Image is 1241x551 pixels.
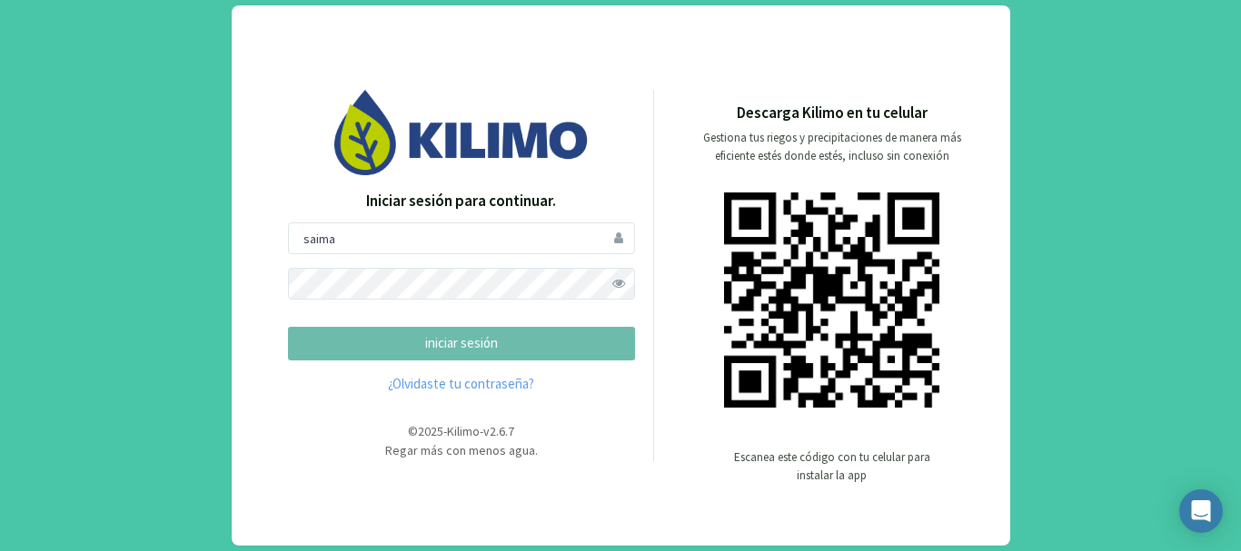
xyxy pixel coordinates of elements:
span: Regar más con menos agua. [385,442,538,458]
img: qr code [724,192,939,408]
img: Image [334,90,589,174]
p: Gestiona tus riegos y precipitaciones de manera más eficiente estés donde estés, incluso sin cone... [692,129,972,165]
span: - [443,423,447,439]
input: Usuario [288,222,635,254]
span: © [408,423,418,439]
p: Escanea este código con tu celular para instalar la app [732,448,932,485]
span: v2.6.7 [483,423,514,439]
p: Iniciar sesión para continuar. [288,190,635,213]
p: Descarga Kilimo en tu celular [737,102,928,125]
span: - [480,423,483,439]
p: iniciar sesión [303,333,620,354]
div: Open Intercom Messenger [1179,489,1223,533]
a: ¿Olvidaste tu contraseña? [288,374,635,395]
span: Kilimo [447,423,480,439]
button: iniciar sesión [288,327,635,360]
span: 2025 [418,423,443,439]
